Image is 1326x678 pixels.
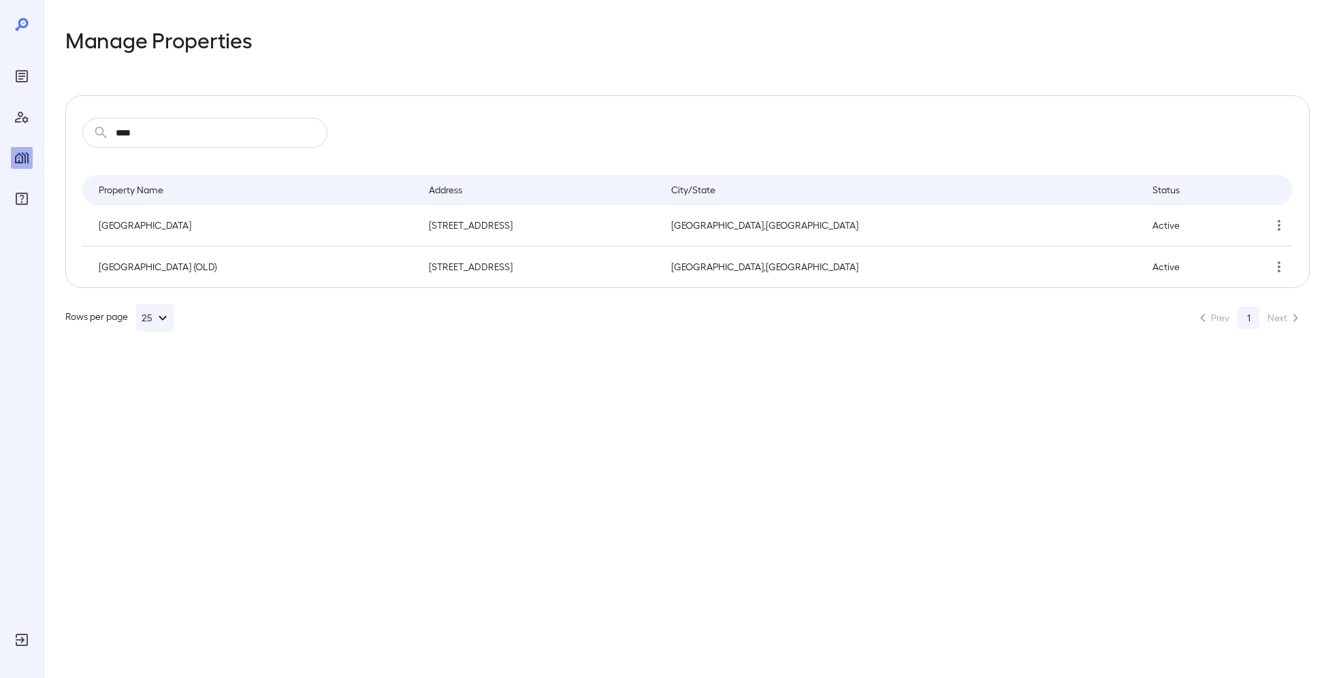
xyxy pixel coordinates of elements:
[11,188,33,210] div: FAQ
[671,260,1131,274] p: [GEOGRAPHIC_DATA] , [GEOGRAPHIC_DATA]
[82,175,1293,287] table: simple table
[65,304,174,332] div: Rows per page
[1152,260,1244,274] p: Active
[11,629,33,651] div: Log Out
[1238,307,1259,329] button: page 1
[1152,219,1244,232] p: Active
[136,304,174,332] button: 25
[660,175,1142,205] th: City/State
[1142,175,1255,205] th: Status
[11,147,33,169] div: Manage Properties
[99,260,407,274] p: [GEOGRAPHIC_DATA] (OLD)
[11,106,33,128] div: Manage Users
[11,65,33,87] div: Reports
[429,219,650,232] p: [STREET_ADDRESS]
[82,175,418,205] th: Property Name
[418,175,661,205] th: Address
[429,260,650,274] p: [STREET_ADDRESS]
[65,27,1310,52] h2: Manage Properties
[1188,307,1310,329] nav: pagination navigation
[671,219,1131,232] p: [GEOGRAPHIC_DATA] , [GEOGRAPHIC_DATA]
[99,219,407,232] p: [GEOGRAPHIC_DATA]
